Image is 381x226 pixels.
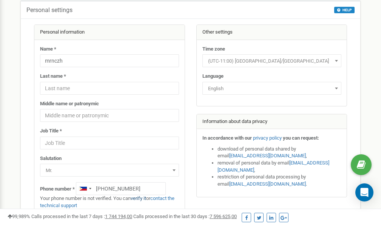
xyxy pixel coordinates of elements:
[76,182,166,195] input: +1-800-555-55-55
[40,137,179,149] input: Job Title
[31,214,132,219] span: Calls processed in the last 7 days :
[197,114,347,129] div: Information about data privacy
[105,214,132,219] u: 1 744 194,00
[40,164,179,177] span: Mr.
[40,54,179,67] input: Name
[202,46,225,53] label: Time zone
[40,195,179,209] p: Your phone number is not verified. You can or
[217,146,341,160] li: download of personal data shared by email ,
[133,214,237,219] span: Calls processed in the last 30 days :
[40,73,66,80] label: Last name *
[202,73,224,80] label: Language
[229,181,306,187] a: [EMAIL_ADDRESS][DOMAIN_NAME]
[355,183,373,201] div: Open Intercom Messenger
[197,25,347,40] div: Other settings
[40,155,62,162] label: Salutation
[40,46,56,53] label: Name *
[217,160,341,174] li: removal of personal data by email ,
[334,7,355,13] button: HELP
[40,195,174,208] a: contact the technical support
[40,109,179,122] input: Middle name or patronymic
[205,83,339,94] span: English
[131,195,146,201] a: verify it
[40,82,179,95] input: Last name
[40,186,75,193] label: Phone number *
[76,183,94,195] div: Telephone country code
[40,100,99,108] label: Middle name or patronymic
[253,135,282,141] a: privacy policy
[43,165,176,176] span: Mr.
[229,153,306,158] a: [EMAIL_ADDRESS][DOMAIN_NAME]
[217,160,329,173] a: [EMAIL_ADDRESS][DOMAIN_NAME]
[34,25,185,40] div: Personal information
[210,214,237,219] u: 7 596 625,00
[26,7,72,14] h5: Personal settings
[202,54,341,67] span: (UTC-11:00) Pacific/Midway
[202,135,252,141] strong: In accordance with our
[283,135,319,141] strong: you can request:
[205,56,339,66] span: (UTC-11:00) Pacific/Midway
[8,214,30,219] span: 99,989%
[202,82,341,95] span: English
[217,174,341,188] li: restriction of personal data processing by email .
[40,128,62,135] label: Job Title *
